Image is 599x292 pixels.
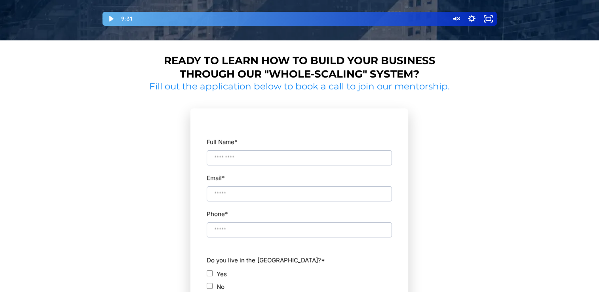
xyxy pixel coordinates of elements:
[207,173,225,183] label: Email
[207,137,238,147] label: Full Name
[146,81,453,93] h2: Fill out the application below to book a call to join our mentorship.
[207,209,228,219] label: Phone
[164,54,435,80] strong: Ready to learn how to build your business through our "whole-scaling" system?
[207,255,392,265] label: Do you live in the [GEOGRAPHIC_DATA]?
[217,281,224,292] label: No
[217,269,227,279] label: Yes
